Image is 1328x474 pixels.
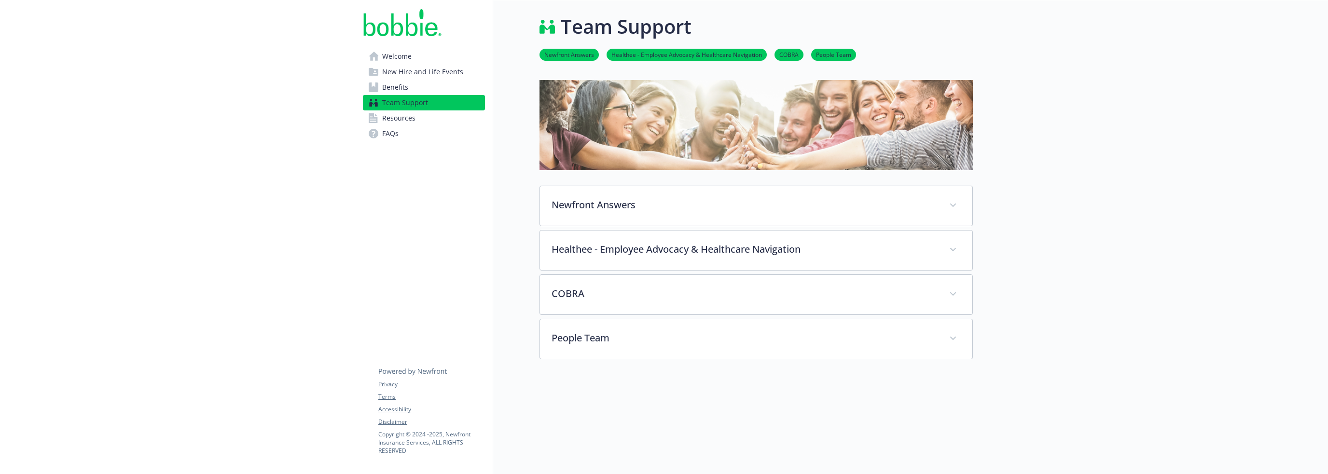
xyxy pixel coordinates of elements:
[561,12,692,41] h1: Team Support
[382,64,463,80] span: New Hire and Life Events
[363,126,485,141] a: FAQs
[378,393,484,401] a: Terms
[378,380,484,389] a: Privacy
[382,126,399,141] span: FAQs
[363,110,485,126] a: Resources
[811,50,856,59] a: People Team
[363,64,485,80] a: New Hire and Life Events
[552,286,938,301] p: COBRA
[363,80,485,95] a: Benefits
[363,49,485,64] a: Welcome
[540,275,972,314] div: COBRA
[382,95,428,110] span: Team Support
[540,186,972,226] div: Newfront Answers
[363,95,485,110] a: Team Support
[540,230,972,270] div: Healthee - Employee Advocacy & Healthcare Navigation
[539,50,599,59] a: Newfront Answers
[552,331,938,345] p: People Team
[378,418,484,426] a: Disclaimer
[382,80,408,95] span: Benefits
[382,110,415,126] span: Resources
[775,50,803,59] a: COBRA
[552,242,938,257] p: Healthee - Employee Advocacy & Healthcare Navigation
[552,198,938,212] p: Newfront Answers
[378,405,484,414] a: Accessibility
[539,80,973,170] img: team support page banner
[382,49,412,64] span: Welcome
[378,430,484,455] p: Copyright © 2024 - 2025 , Newfront Insurance Services, ALL RIGHTS RESERVED
[607,50,767,59] a: Healthee - Employee Advocacy & Healthcare Navigation
[540,319,972,359] div: People Team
